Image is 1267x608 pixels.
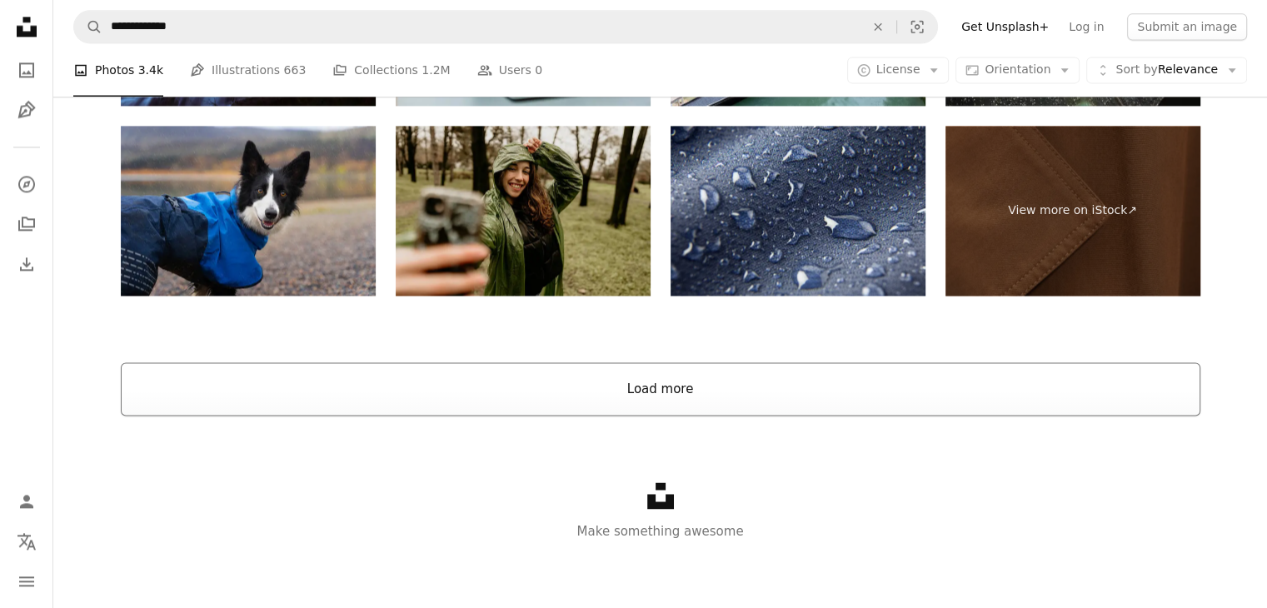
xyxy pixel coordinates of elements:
a: Illustrations [10,93,43,127]
a: Explore [10,167,43,201]
a: Log in / Sign up [10,485,43,518]
span: 1.2M [422,61,450,79]
a: Collections [10,207,43,241]
img: Blue waterproof membrane textile background [671,126,925,296]
span: License [876,62,920,76]
button: Visual search [897,11,937,42]
a: Photos [10,53,43,87]
button: Menu [10,565,43,598]
img: Portrait of a black and white border collie in a blue raincoat in the rain in nature. [121,126,376,296]
span: Sort by [1115,62,1157,76]
span: Relevance [1115,62,1218,78]
button: Sort byRelevance [1086,57,1247,83]
button: Clear [860,11,896,42]
a: View more on iStock↗ [945,126,1200,296]
p: Make something awesome [53,521,1267,541]
button: Search Unsplash [74,11,102,42]
span: 663 [284,61,307,79]
span: 0 [535,61,542,79]
a: Download History [10,247,43,281]
img: Young woman taking a selfie wearing raincoat in a park [396,126,651,296]
a: Collections 1.2M [332,43,450,97]
button: License [847,57,950,83]
button: Submit an image [1127,13,1247,40]
a: Log in [1059,13,1114,40]
a: Get Unsplash+ [951,13,1059,40]
a: Illustrations 663 [190,43,306,97]
form: Find visuals sitewide [73,10,938,43]
a: Home — Unsplash [10,10,43,47]
a: Users 0 [477,43,543,97]
button: Load more [121,362,1200,416]
button: Orientation [955,57,1080,83]
span: Orientation [985,62,1050,76]
button: Language [10,525,43,558]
